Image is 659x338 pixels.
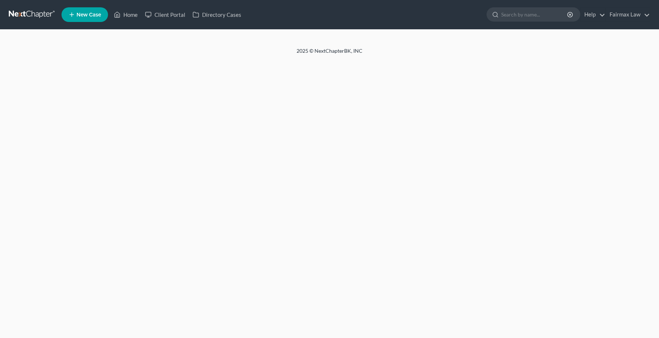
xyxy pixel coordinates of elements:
a: Directory Cases [189,8,245,21]
input: Search by name... [501,8,568,21]
a: Fairmax Law [606,8,650,21]
span: New Case [77,12,101,18]
a: Help [581,8,605,21]
a: Home [110,8,141,21]
a: Client Portal [141,8,189,21]
div: 2025 © NextChapterBK, INC [121,47,538,60]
